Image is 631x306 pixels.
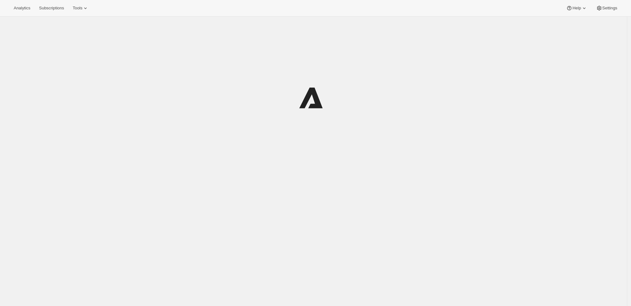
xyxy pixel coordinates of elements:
span: Tools [73,6,82,11]
button: Settings [592,4,621,12]
span: Subscriptions [39,6,64,11]
button: Subscriptions [35,4,68,12]
span: Help [572,6,581,11]
span: Settings [602,6,617,11]
button: Analytics [10,4,34,12]
button: Tools [69,4,92,12]
span: Analytics [14,6,30,11]
button: Help [562,4,591,12]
